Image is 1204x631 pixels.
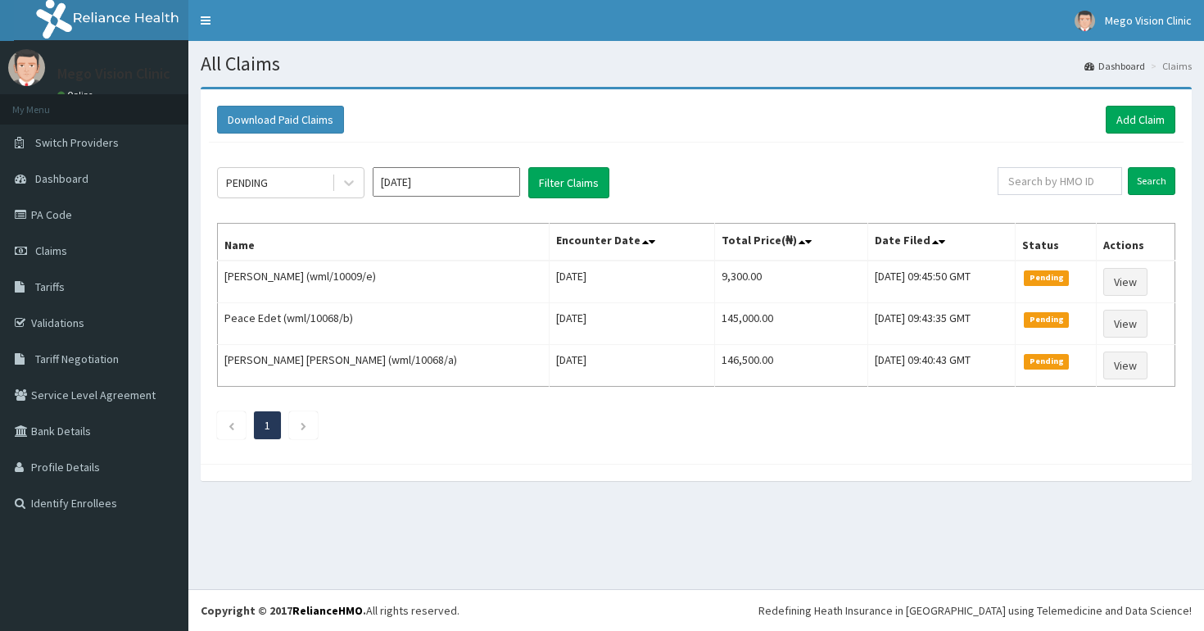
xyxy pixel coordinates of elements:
[35,171,88,186] span: Dashboard
[868,303,1016,345] td: [DATE] 09:43:35 GMT
[1147,59,1192,73] li: Claims
[218,303,550,345] td: Peace Edet (wml/10068/b)
[1016,224,1097,261] th: Status
[1097,224,1175,261] th: Actions
[292,603,363,618] a: RelianceHMO
[373,167,520,197] input: Select Month and Year
[8,49,45,86] img: User Image
[714,303,867,345] td: 145,000.00
[714,345,867,387] td: 146,500.00
[218,345,550,387] td: [PERSON_NAME] [PERSON_NAME] (wml/10068/a)
[1128,167,1175,195] input: Search
[868,261,1016,303] td: [DATE] 09:45:50 GMT
[868,224,1016,261] th: Date Filed
[35,279,65,294] span: Tariffs
[1075,11,1095,31] img: User Image
[35,135,119,150] span: Switch Providers
[1024,312,1069,327] span: Pending
[528,167,609,198] button: Filter Claims
[1106,106,1175,134] a: Add Claim
[188,589,1204,631] footer: All rights reserved.
[714,224,867,261] th: Total Price(₦)
[300,418,307,433] a: Next page
[1084,59,1145,73] a: Dashboard
[226,175,268,191] div: PENDING
[1103,268,1147,296] a: View
[228,418,235,433] a: Previous page
[201,53,1192,75] h1: All Claims
[998,167,1122,195] input: Search by HMO ID
[1024,354,1069,369] span: Pending
[57,66,170,81] p: Mego Vision Clinic
[218,224,550,261] th: Name
[550,345,715,387] td: [DATE]
[550,261,715,303] td: [DATE]
[1103,310,1147,338] a: View
[1105,13,1192,28] span: Mego Vision Clinic
[758,602,1192,619] div: Redefining Heath Insurance in [GEOGRAPHIC_DATA] using Telemedicine and Data Science!
[35,243,67,258] span: Claims
[265,418,270,433] a: Page 1 is your current page
[201,603,366,618] strong: Copyright © 2017 .
[550,224,715,261] th: Encounter Date
[868,345,1016,387] td: [DATE] 09:40:43 GMT
[550,303,715,345] td: [DATE]
[1103,352,1147,379] a: View
[714,261,867,303] td: 9,300.00
[35,352,119,366] span: Tariff Negotiation
[57,89,97,101] a: Online
[217,106,344,134] button: Download Paid Claims
[1024,270,1069,285] span: Pending
[218,261,550,303] td: [PERSON_NAME] (wml/10009/e)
